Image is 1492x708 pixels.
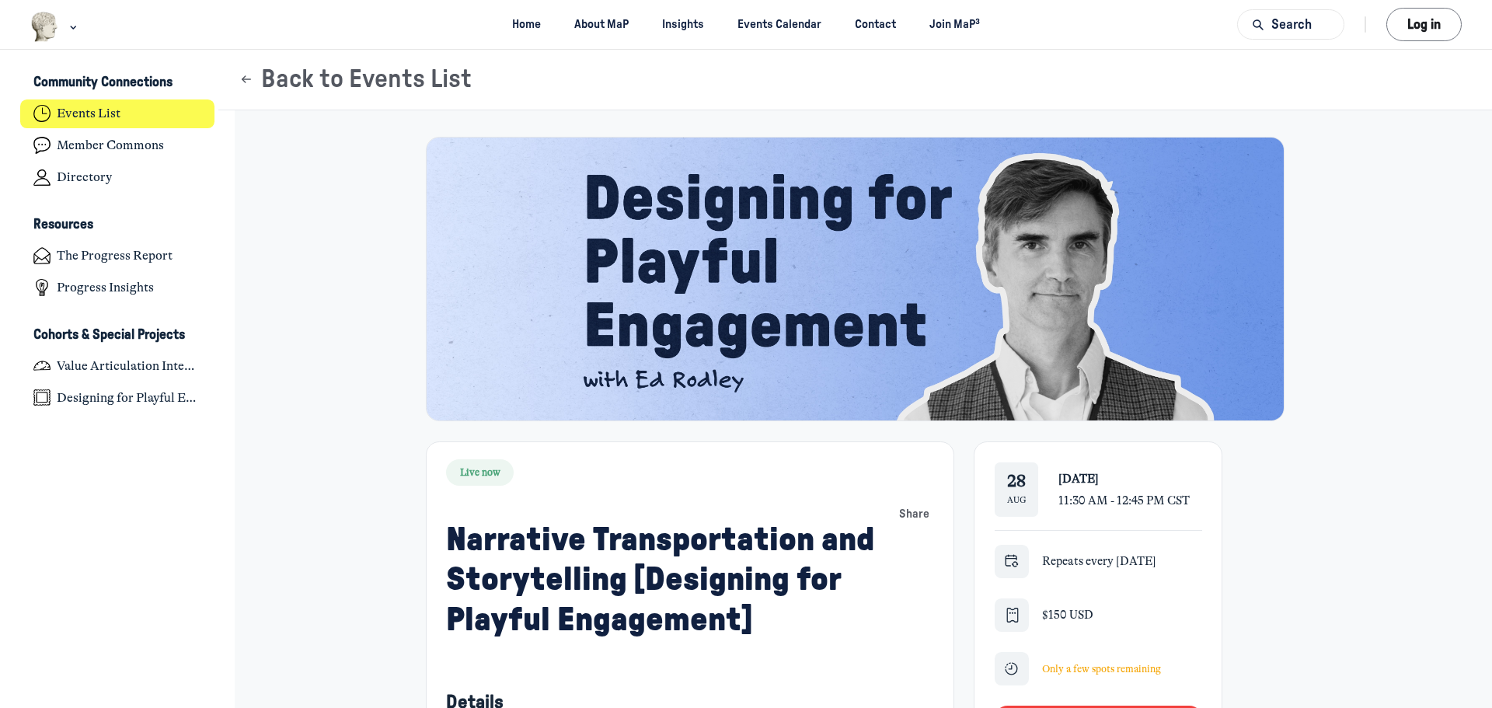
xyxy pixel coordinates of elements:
[239,65,472,95] button: Back to Events List
[20,322,215,348] button: Cohorts & Special ProjectsCollapse space
[649,10,718,39] a: Insights
[20,99,215,128] a: Events List
[57,280,154,295] h4: Progress Insights
[1042,554,1156,568] span: Repeats every [DATE]
[20,163,215,192] a: Directory
[1007,472,1026,492] div: 28
[20,242,215,270] a: The Progress Report
[1007,494,1027,507] div: Aug
[1058,472,1099,486] span: [DATE]
[30,12,59,42] img: Museums as Progress logo
[20,383,215,412] a: Designing for Playful Engagement
[57,248,173,263] h4: The Progress Report
[33,75,173,91] h3: Community Connections
[57,358,201,374] h4: Value Articulation Intensive (Cultural Leadership Lab)
[1386,8,1462,41] button: Log in
[218,50,1492,110] header: Page Header
[561,10,643,39] a: About MaP
[33,217,93,233] h3: Resources
[724,10,835,39] a: Events Calendar
[1058,494,1190,507] span: 11:30 AM - 12:45 PM CST
[30,10,81,44] button: Museums as Progress logo
[57,106,120,121] h4: Events List
[33,327,185,344] h3: Cohorts & Special Projects
[446,520,896,641] h1: Narrative Transportation and Storytelling [Designing for Playful Engagement]
[20,351,215,380] a: Value Articulation Intensive (Cultural Leadership Lab)
[460,466,500,479] span: Live now
[1042,607,1093,624] span: $150 USD
[20,274,215,302] a: Progress Insights
[20,131,215,160] a: Member Commons
[57,138,164,153] h4: Member Commons
[916,10,994,39] a: Join MaP³
[896,503,933,526] button: Share
[57,169,112,185] h4: Directory
[1237,9,1344,40] button: Search
[842,10,910,39] a: Contact
[20,212,215,239] button: ResourcesCollapse space
[20,70,215,96] button: Community ConnectionsCollapse space
[1042,662,1161,675] div: Only a few spots remaining
[57,390,201,406] h4: Designing for Playful Engagement
[498,10,554,39] a: Home
[899,506,929,523] span: Share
